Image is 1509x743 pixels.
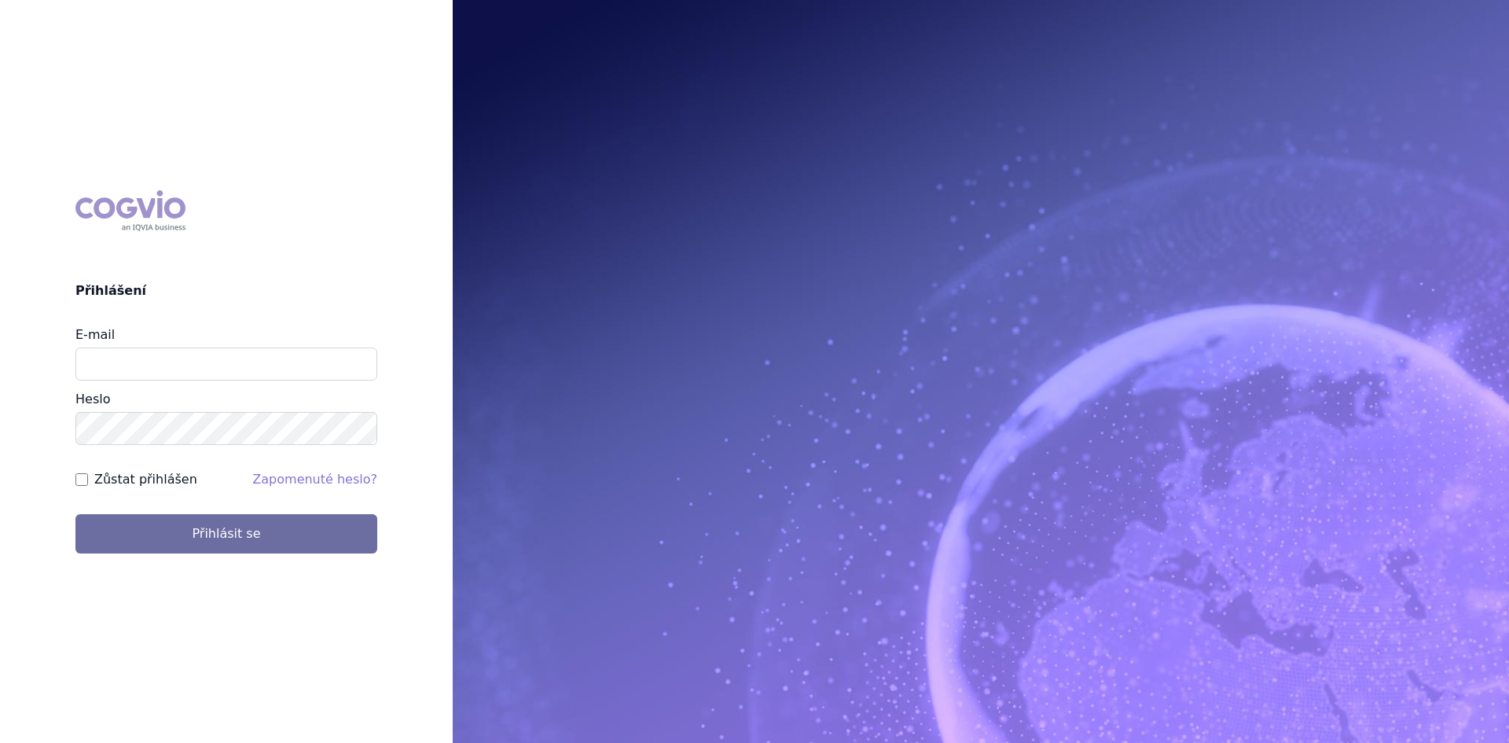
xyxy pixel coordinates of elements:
div: COGVIO [75,190,185,231]
label: Zůstat přihlášen [94,470,197,489]
a: Zapomenuté heslo? [252,472,377,487]
label: E-mail [75,327,115,342]
h2: Přihlášení [75,281,377,300]
label: Heslo [75,392,110,406]
button: Přihlásit se [75,514,377,554]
